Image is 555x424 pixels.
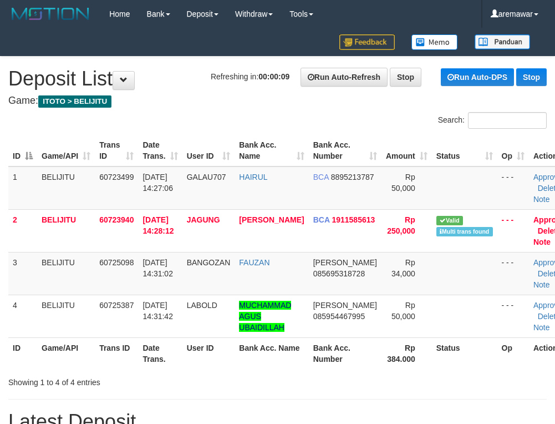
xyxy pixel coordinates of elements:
img: MOTION_logo.png [8,6,93,22]
th: Status: activate to sort column ascending [432,135,497,166]
h4: Game: [8,95,547,107]
a: HAIRUL [239,173,267,181]
span: GALAU707 [187,173,226,181]
span: Copy 085954467995 to clipboard [313,312,365,321]
a: MUCHAMMAD AGUS UBAIDILLAH [239,301,291,332]
a: FAUZAN [239,258,269,267]
span: [DATE] 14:27:06 [142,173,173,193]
td: 4 [8,295,37,337]
span: 60723940 [99,215,134,224]
th: Bank Acc. Name: activate to sort column ascending [235,135,308,166]
td: - - - [497,252,529,295]
th: Status [432,337,497,369]
th: User ID: activate to sort column ascending [182,135,235,166]
th: Game/API [37,337,95,369]
span: Multiple matching transaction found in bank [436,227,493,236]
span: Rp 50,000 [391,173,415,193]
td: 1 [8,166,37,210]
label: Search: [438,112,547,129]
th: Bank Acc. Name [235,337,308,369]
span: [DATE] 14:31:42 [142,301,173,321]
td: 2 [8,209,37,252]
td: - - - [497,295,529,337]
th: Game/API: activate to sort column ascending [37,135,95,166]
th: Trans ID: activate to sort column ascending [95,135,138,166]
td: BELIJITU [37,166,95,210]
th: Op: activate to sort column ascending [497,135,529,166]
th: Trans ID [95,337,138,369]
h1: Deposit List [8,68,547,90]
a: Note [533,280,550,289]
span: 60725098 [99,258,134,267]
a: Stop [516,68,547,86]
th: ID: activate to sort column descending [8,135,37,166]
span: [PERSON_NAME] [313,301,377,310]
span: 60723499 [99,173,134,181]
span: Rp 34,000 [391,258,415,278]
span: [PERSON_NAME] [313,258,377,267]
span: LABOLD [187,301,217,310]
th: Date Trans. [138,337,182,369]
span: Refreshing in: [211,72,289,81]
span: JAGUNG [187,215,220,224]
th: Amount: activate to sort column ascending [381,135,432,166]
span: Copy 8895213787 to clipboard [331,173,374,181]
td: BELIJITU [37,252,95,295]
td: BELIJITU [37,295,95,337]
img: panduan.png [475,34,530,49]
td: - - - [497,209,529,252]
a: Stop [390,68,421,87]
span: Rp 250,000 [387,215,415,235]
td: BELIJITU [37,209,95,252]
span: Copy 085695318728 to clipboard [313,269,365,278]
span: Valid transaction [436,216,463,225]
th: User ID [182,337,235,369]
span: [DATE] 14:31:02 [142,258,173,278]
th: Op [497,337,529,369]
a: Note [533,238,551,246]
a: Run Auto-Refresh [301,68,388,87]
span: 60725387 [99,301,134,310]
div: Showing 1 to 4 of 4 entries [8,372,223,388]
th: Rp 384.000 [381,337,432,369]
a: [PERSON_NAME] [239,215,304,224]
span: BCA [313,173,329,181]
th: Bank Acc. Number: activate to sort column ascending [309,135,381,166]
a: Run Auto-DPS [441,68,514,86]
span: ITOTO > BELIJITU [38,95,111,108]
th: Bank Acc. Number [309,337,381,369]
span: BANGOZAN [187,258,231,267]
strong: 00:00:09 [258,72,289,81]
span: Rp 50,000 [391,301,415,321]
th: Date Trans.: activate to sort column ascending [138,135,182,166]
a: Note [533,195,550,204]
td: - - - [497,166,529,210]
span: BCA [313,215,330,224]
td: 3 [8,252,37,295]
img: Feedback.jpg [339,34,395,50]
span: Copy 1911585613 to clipboard [332,215,375,224]
input: Search: [468,112,547,129]
a: Note [533,323,550,332]
img: Button%20Memo.svg [411,34,458,50]
th: ID [8,337,37,369]
span: [DATE] 14:28:12 [142,215,174,235]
